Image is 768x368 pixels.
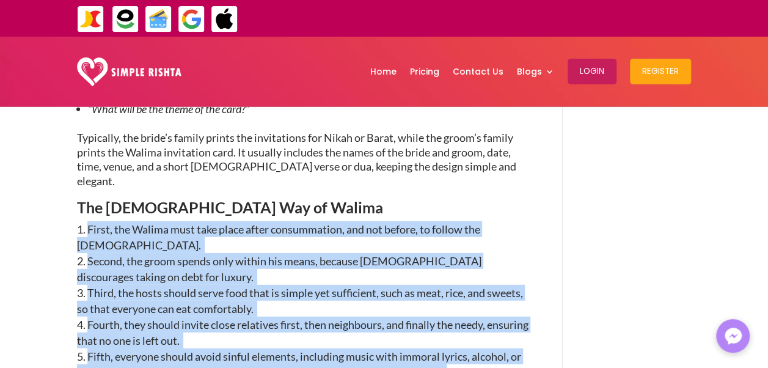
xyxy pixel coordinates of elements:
[476,7,502,29] strong: جاز کیش
[77,198,383,216] span: The [DEMOGRAPHIC_DATA] Way of Walima
[721,324,745,348] img: Messenger
[568,59,616,84] button: Login
[517,40,554,103] a: Blogs
[211,6,238,33] img: ApplePay-icon
[77,6,104,33] img: JazzCash-icon
[77,131,516,188] span: Typically, the bride’s family prints the invitations for Nikah or Barat, while the groom’s family...
[88,102,249,116] span: “What will be the theme of the card?”
[370,40,397,103] a: Home
[446,7,473,29] strong: ایزی پیسہ
[77,286,523,315] span: Third, the hosts should serve food that is simple yet sufficient, such as meat, rice, and sweets,...
[178,6,205,33] img: GooglePay-icon
[630,40,691,103] a: Register
[568,40,616,103] a: Login
[77,318,528,347] span: Fourth, they should invite close relatives first, then neighbours, and finally the needy, ensurin...
[630,59,691,84] button: Register
[410,40,439,103] a: Pricing
[112,6,139,33] img: EasyPaisa-icon
[77,254,481,284] span: Second, the groom spends only within his means, because [DEMOGRAPHIC_DATA] discourages taking on ...
[145,6,172,33] img: Credit Cards
[77,223,480,252] span: First, the Walima must take place after consummation, and not before, to follow the [DEMOGRAPHIC_...
[453,40,503,103] a: Contact Us
[272,11,741,26] div: ایپ میں پیمنٹ صرف گوگل پے اور ایپل پے کے ذریعے ممکن ہے۔ ، یا کریڈٹ کارڈ کے ذریعے ویب سائٹ پر ہوگی۔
